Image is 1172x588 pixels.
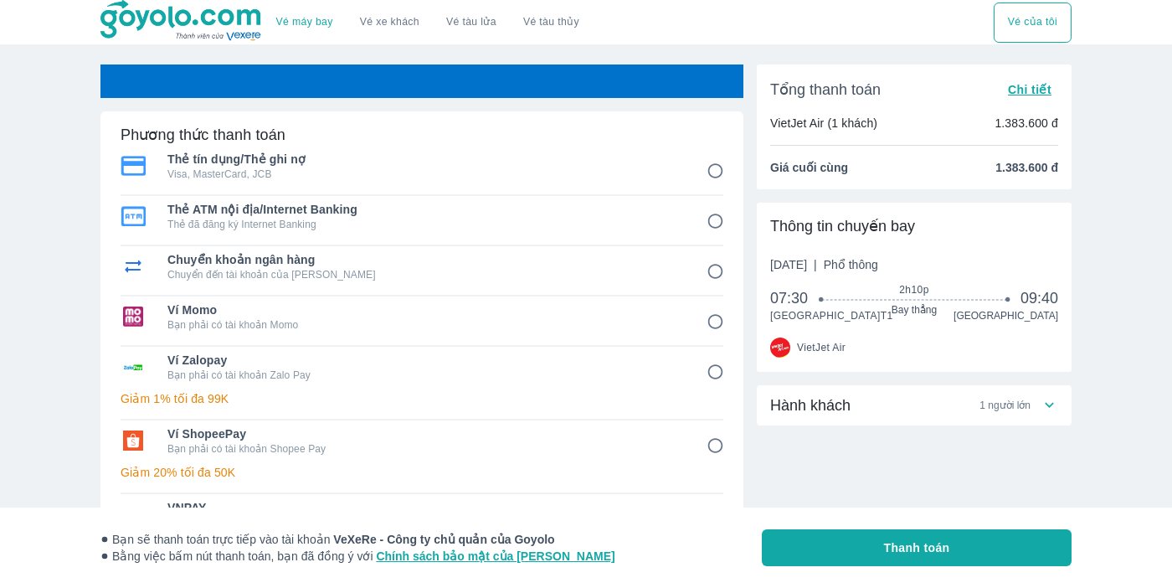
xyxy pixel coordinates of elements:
[121,504,146,524] img: VNPAY
[822,303,1007,317] span: Bay thẳng
[814,258,817,271] span: |
[167,369,683,382] p: Bạn phải có tài khoản Zalo Pay
[510,3,593,43] button: Vé tàu thủy
[167,302,683,318] span: Ví Momo
[994,3,1072,43] div: choose transportation mode
[770,115,877,132] p: VietJet Air (1 khách)
[121,297,723,337] div: Ví MomoVí MomoBạn phải có tài khoản Momo
[770,288,822,308] span: 07:30
[167,442,683,456] p: Bạn phải có tài khoản Shopee Pay
[824,258,878,271] span: Phổ thông
[770,216,1058,236] div: Thông tin chuyến bay
[121,390,723,407] p: Giảm 1% tối đa 99K
[121,420,723,461] div: Ví ShopeePayVí ShopeePayBạn phải có tài khoản Shopee Pay
[121,494,723,534] div: VNPAYVNPAYThanh toán qua Mobile Banking
[121,347,723,387] div: Ví ZalopayVí ZalopayBạn phải có tài khoản Zalo Pay
[121,357,146,377] img: Ví Zalopay
[979,399,1031,412] span: 1 người lớn
[167,318,683,332] p: Bạn phải có tài khoản Momo
[167,251,683,268] span: Chuyển khoản ngân hàng
[994,3,1072,43] button: Vé của tôi
[121,307,146,327] img: Ví Momo
[121,146,723,186] div: Thẻ tín dụng/Thẻ ghi nợThẻ tín dụng/Thẻ ghi nợVisa, MasterCard, JCB
[762,529,1072,566] button: Thanh toán
[167,168,683,181] p: Visa, MasterCard, JCB
[822,283,1007,297] span: 2h10p
[995,115,1058,132] p: 1.383.600 đ
[167,352,683,369] span: Ví Zalopay
[884,539,950,556] span: Thanh toán
[797,341,846,354] span: VietJet Air
[121,431,146,451] img: Ví ShopeePay
[167,201,683,218] span: Thẻ ATM nội địa/Internet Banking
[121,206,146,226] img: Thẻ ATM nội địa/Internet Banking
[121,196,723,236] div: Thẻ ATM nội địa/Internet BankingThẻ ATM nội địa/Internet BankingThẻ đã đăng ký Internet Banking
[1008,83,1051,96] span: Chi tiết
[770,395,851,415] span: Hành khách
[1001,78,1058,101] button: Chi tiết
[121,125,285,145] h6: Phương thức thanh toán
[167,151,683,168] span: Thẻ tín dụng/Thẻ ghi nợ
[167,499,683,516] span: VNPAY
[121,464,723,481] p: Giảm 20% tối đa 50K
[263,3,593,43] div: choose transportation mode
[100,531,615,548] span: Bạn sẽ thanh toán trực tiếp vào tài khoản
[770,159,848,176] span: Giá cuối cùng
[121,246,723,286] div: Chuyển khoản ngân hàngChuyển khoản ngân hàngChuyển đến tài khoản của [PERSON_NAME]
[770,80,881,100] span: Tổng thanh toán
[167,218,683,231] p: Thẻ đã đăng ký Internet Banking
[757,385,1072,426] div: Hành khách1 người lớn
[167,426,683,442] span: Ví ShopeePay
[167,268,683,281] p: Chuyển đến tài khoản của [PERSON_NAME]
[770,256,878,273] span: [DATE]
[100,548,615,565] span: Bằng việc bấm nút thanh toán, bạn đã đồng ý với
[121,156,146,176] img: Thẻ tín dụng/Thẻ ghi nợ
[276,16,333,28] a: Vé máy bay
[360,16,419,28] a: Vé xe khách
[333,533,554,546] strong: VeXeRe - Công ty chủ quản của Goyolo
[376,549,614,563] a: Chính sách bảo mật của [PERSON_NAME]
[121,256,146,276] img: Chuyển khoản ngân hàng
[995,159,1058,176] span: 1.383.600 đ
[1020,288,1058,308] span: 09:40
[433,3,510,43] a: Vé tàu lửa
